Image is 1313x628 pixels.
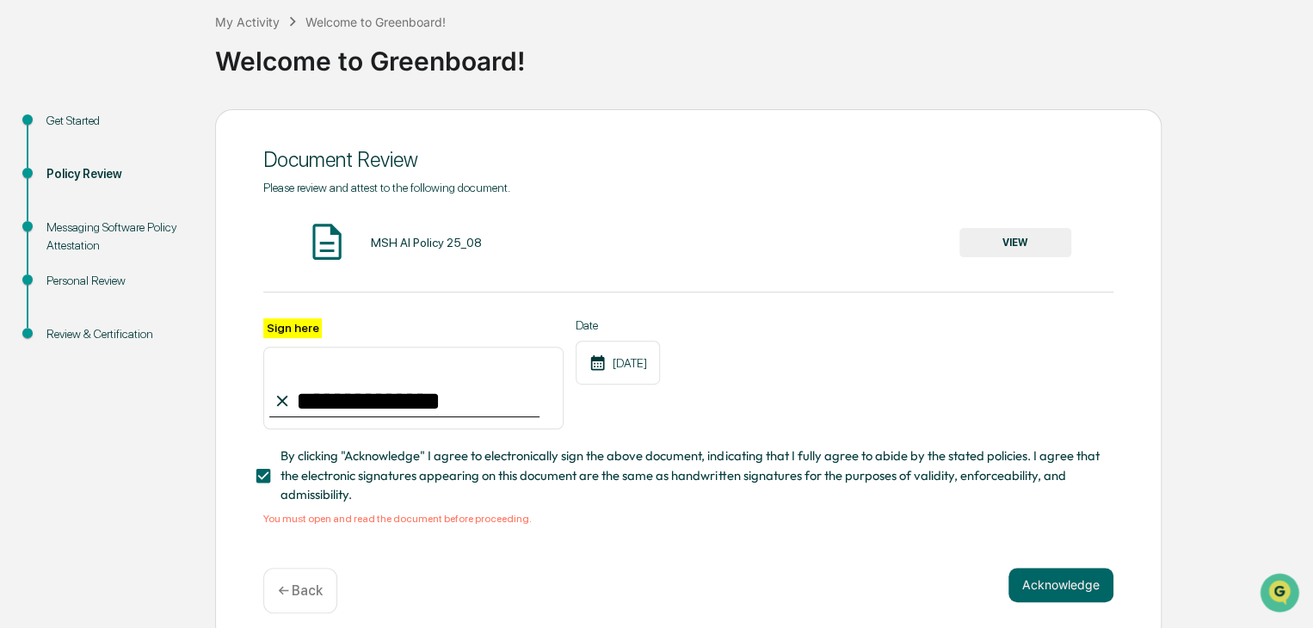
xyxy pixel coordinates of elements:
[305,15,446,29] div: Welcome to Greenboard!
[17,36,313,64] p: How can we help?
[280,446,1100,504] span: By clicking "Acknowledge" I agree to electronically sign the above document, indicating that I fu...
[263,147,1113,172] div: Document Review
[263,318,322,338] label: Sign here
[1008,568,1113,602] button: Acknowledge
[46,325,188,343] div: Review & Certification
[293,137,313,157] button: Start new chat
[121,291,208,305] a: Powered byPylon
[576,318,660,332] label: Date
[34,249,108,267] span: Data Lookup
[959,228,1071,257] button: VIEW
[142,217,213,234] span: Attestations
[46,219,188,255] div: Messaging Software Policy Attestation
[305,220,348,263] img: Document Icon
[263,181,510,194] span: Please review and attest to the following document.
[171,292,208,305] span: Pylon
[10,210,118,241] a: 🖐️Preclearance
[118,210,220,241] a: 🗄️Attestations
[46,272,188,290] div: Personal Review
[34,217,111,234] span: Preclearance
[46,112,188,130] div: Get Started
[1258,571,1304,618] iframe: Open customer support
[576,341,660,385] div: [DATE]
[59,149,218,163] div: We're available if you need us!
[215,32,1304,77] div: Welcome to Greenboard!
[125,219,139,232] div: 🗄️
[10,243,115,274] a: 🔎Data Lookup
[278,582,323,599] p: ← Back
[46,165,188,183] div: Policy Review
[17,132,48,163] img: 1746055101610-c473b297-6a78-478c-a979-82029cc54cd1
[59,132,282,149] div: Start new chat
[17,219,31,232] div: 🖐️
[263,513,1113,525] div: You must open and read the document before proceeding.
[370,236,481,249] div: MSH AI Policy 25_08
[215,15,280,29] div: My Activity
[17,251,31,265] div: 🔎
